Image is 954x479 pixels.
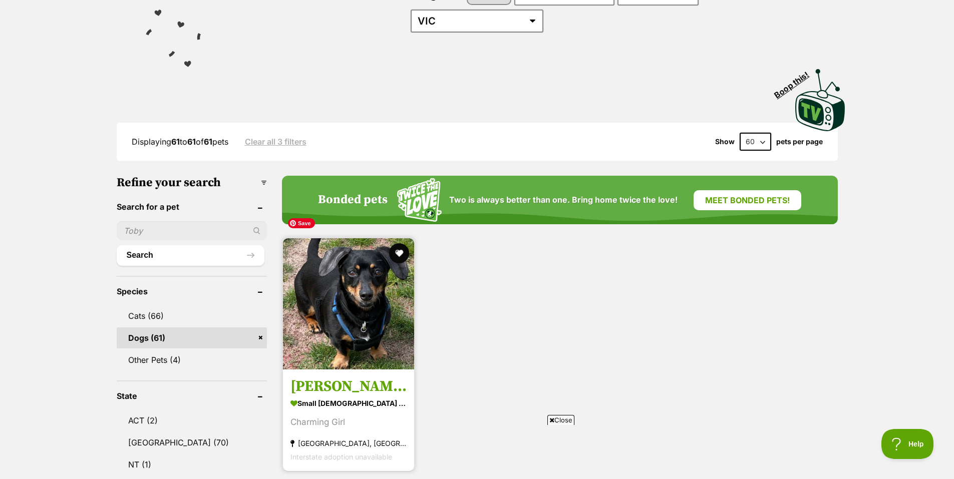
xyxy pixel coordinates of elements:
[772,64,818,100] span: Boop this!
[547,415,574,425] span: Close
[117,410,267,431] a: ACT (2)
[290,396,407,410] strong: small [DEMOGRAPHIC_DATA] Dog
[117,327,267,348] a: Dogs (61)
[117,202,267,211] header: Search for a pet
[245,137,306,146] a: Clear all 3 filters
[389,243,409,263] button: favourite
[187,137,196,147] strong: 61
[117,221,267,240] input: Toby
[290,377,407,396] h3: [PERSON_NAME]
[117,349,267,370] a: Other Pets (4)
[117,391,267,400] header: State
[117,245,264,265] button: Search
[171,137,180,147] strong: 61
[283,369,414,471] a: [PERSON_NAME] small [DEMOGRAPHIC_DATA] Dog Charming Girl [GEOGRAPHIC_DATA], [GEOGRAPHIC_DATA] Int...
[132,137,228,147] span: Displaying to of pets
[117,305,267,326] a: Cats (66)
[776,138,823,146] label: pets per page
[397,178,442,222] img: Squiggle
[449,195,678,205] span: Two is always better than one. Bring home twice the love!
[795,60,845,133] a: Boop this!
[290,415,407,429] div: Charming Girl
[288,218,315,228] span: Save
[881,429,934,459] iframe: Help Scout Beacon - Open
[283,238,414,369] img: Frankie - Dachshund (Miniature Smooth Haired) Dog
[318,193,388,207] h4: Bonded pets
[117,454,267,475] a: NT (1)
[117,287,267,296] header: Species
[234,429,720,474] iframe: Advertisement
[795,69,845,131] img: PetRescue TV logo
[694,190,801,210] a: Meet bonded pets!
[204,137,212,147] strong: 61
[715,138,735,146] span: Show
[117,176,267,190] h3: Refine your search
[117,432,267,453] a: [GEOGRAPHIC_DATA] (70)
